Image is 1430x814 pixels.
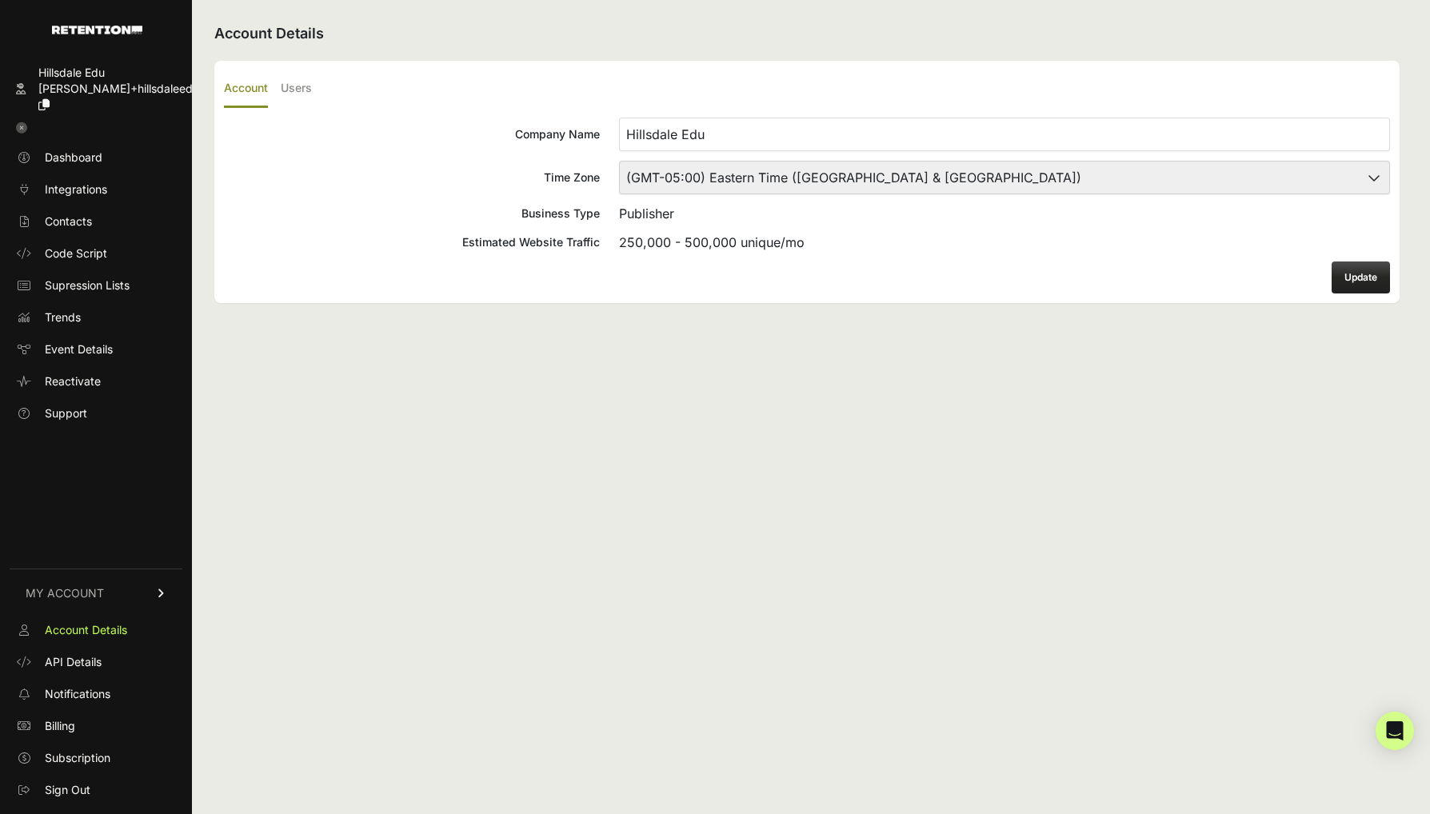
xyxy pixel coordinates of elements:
[10,177,182,202] a: Integrations
[38,82,209,95] span: [PERSON_NAME]+hillsdaleedu...
[45,309,81,325] span: Trends
[10,60,182,118] a: Hillsdale Edu [PERSON_NAME]+hillsdaleedu...
[45,686,110,702] span: Notifications
[224,205,600,221] div: Business Type
[45,782,90,798] span: Sign Out
[45,373,101,389] span: Reactivate
[619,118,1390,151] input: Company Name
[45,245,107,261] span: Code Script
[10,401,182,426] a: Support
[10,777,182,803] a: Sign Out
[10,369,182,394] a: Reactivate
[619,204,1390,223] div: Publisher
[10,745,182,771] a: Subscription
[45,182,107,198] span: Integrations
[619,161,1390,194] select: Time Zone
[10,209,182,234] a: Contacts
[26,585,104,601] span: MY ACCOUNT
[224,126,600,142] div: Company Name
[10,273,182,298] a: Supression Lists
[224,170,600,186] div: Time Zone
[10,617,182,643] a: Account Details
[45,622,127,638] span: Account Details
[1332,261,1390,293] button: Update
[45,150,102,166] span: Dashboard
[10,569,182,617] a: MY ACCOUNT
[10,337,182,362] a: Event Details
[281,70,312,108] label: Users
[45,654,102,670] span: API Details
[45,750,110,766] span: Subscription
[10,241,182,266] a: Code Script
[10,713,182,739] a: Billing
[224,234,600,250] div: Estimated Website Traffic
[45,718,75,734] span: Billing
[224,70,268,108] label: Account
[45,213,92,229] span: Contacts
[45,405,87,421] span: Support
[45,341,113,357] span: Event Details
[52,26,142,34] img: Retention.com
[10,649,182,675] a: API Details
[45,277,130,293] span: Supression Lists
[10,145,182,170] a: Dashboard
[38,65,209,81] div: Hillsdale Edu
[214,22,1400,45] h2: Account Details
[10,681,182,707] a: Notifications
[10,305,182,330] a: Trends
[1376,712,1414,750] div: Open Intercom Messenger
[619,233,1390,252] div: 250,000 - 500,000 unique/mo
